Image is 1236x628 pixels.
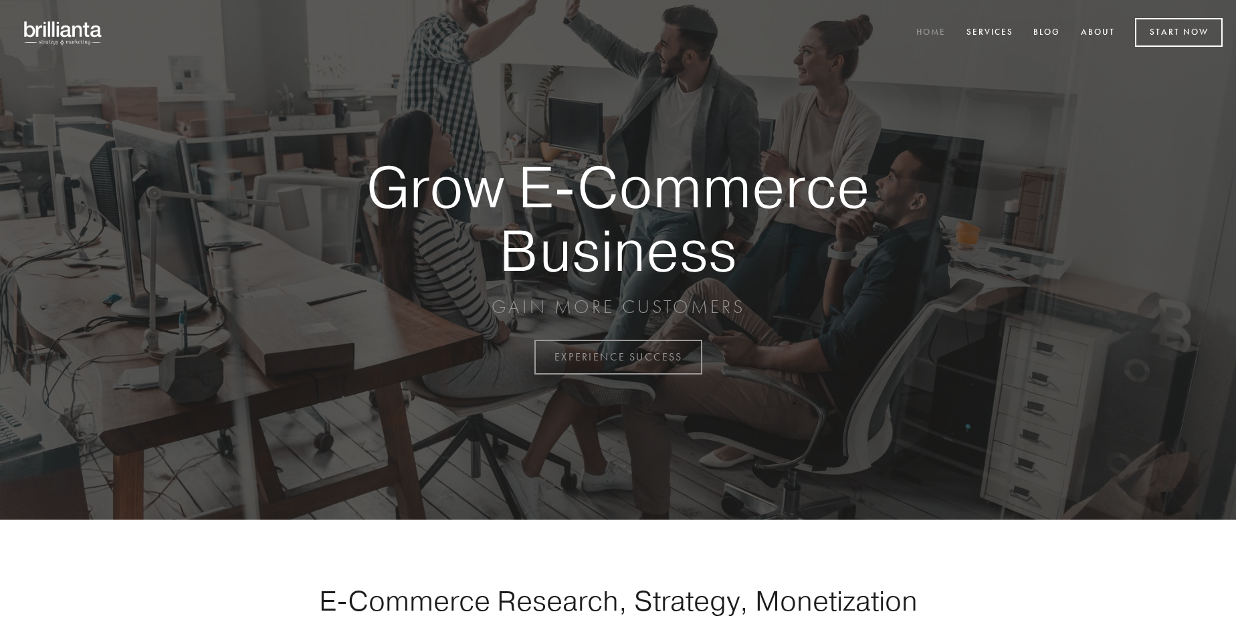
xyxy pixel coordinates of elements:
strong: Grow E-Commerce Business [320,155,916,282]
a: Services [958,22,1022,44]
a: About [1072,22,1124,44]
a: Blog [1025,22,1069,44]
a: Home [908,22,954,44]
a: EXPERIENCE SUCCESS [534,340,702,375]
a: Start Now [1135,18,1223,47]
img: brillianta - research, strategy, marketing [13,13,114,52]
p: GAIN MORE CUSTOMERS [320,295,916,319]
h1: E-Commerce Research, Strategy, Monetization [277,584,959,617]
